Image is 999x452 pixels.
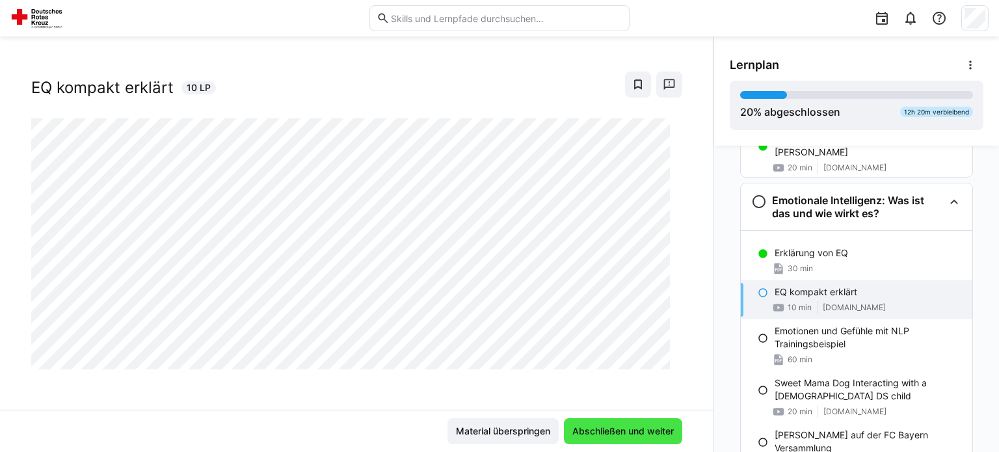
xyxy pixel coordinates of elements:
[788,263,813,274] span: 30 min
[775,377,962,403] p: Sweet Mama Dog Interacting with a [DEMOGRAPHIC_DATA] DS child
[740,104,840,120] div: % abgeschlossen
[900,107,973,117] div: 12h 20m verbleibend
[772,194,944,220] h3: Emotionale Intelligenz: Was ist das und wie wirkt es?
[788,163,812,173] span: 20 min
[454,425,552,438] span: Material überspringen
[788,302,812,313] span: 10 min
[570,425,676,438] span: Abschließen und weiter
[390,12,622,24] input: Skills und Lernpfade durchsuchen…
[740,105,753,118] span: 20
[775,246,848,259] p: Erklärung von EQ
[775,325,962,351] p: Emotionen und Gefühle mit NLP Trainingsbeispiel
[564,418,682,444] button: Abschließen und weiter
[447,418,559,444] button: Material überspringen
[775,286,857,299] p: EQ kompakt erklärt
[788,406,812,417] span: 20 min
[730,58,779,72] span: Lernplan
[823,163,886,173] span: [DOMAIN_NAME]
[31,78,174,98] h2: EQ kompakt erklärt
[187,81,211,94] span: 10 LP
[823,406,886,417] span: [DOMAIN_NAME]
[823,302,886,313] span: [DOMAIN_NAME]
[788,354,812,365] span: 60 min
